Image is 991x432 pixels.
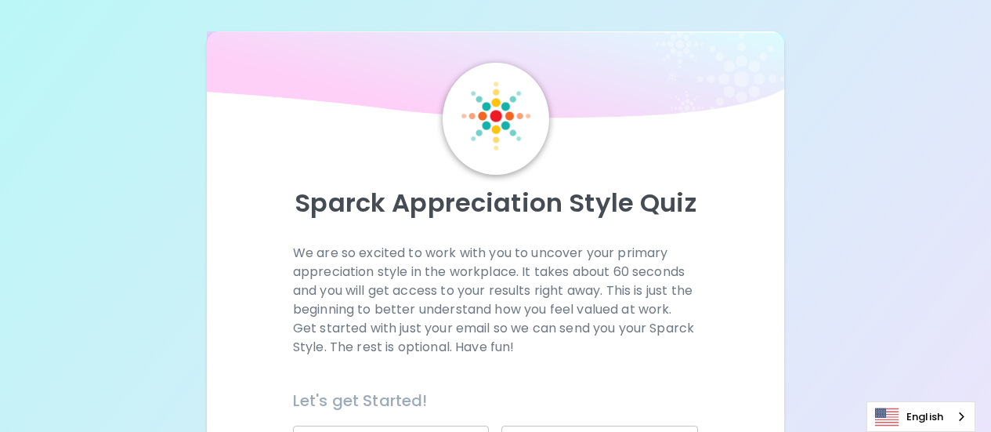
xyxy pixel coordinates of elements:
p: Sparck Appreciation Style Quiz [226,187,766,219]
img: wave [207,31,785,125]
img: Sparck Logo [461,82,530,151]
h6: Let's get Started! [293,388,698,413]
a: English [867,402,975,431]
aside: Language selected: English [866,401,975,432]
p: We are so excited to work with you to uncover your primary appreciation style in the workplace. I... [293,244,698,357]
div: Language [866,401,975,432]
